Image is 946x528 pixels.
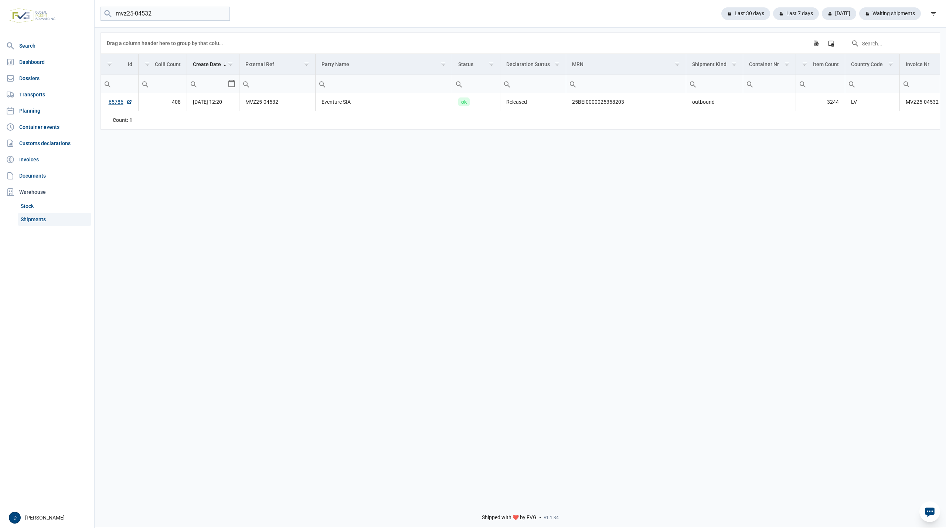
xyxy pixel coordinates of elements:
div: Id Count: 1 [107,116,132,124]
div: Declaration Status [506,61,550,67]
div: Warehouse [3,185,91,199]
div: Export all data to Excel [809,37,823,50]
div: Search box [139,75,152,93]
span: Show filter options for column 'Container Nr' [784,61,790,67]
span: Show filter options for column 'Country Code' [888,61,894,67]
div: Id [128,61,132,67]
a: Dashboard [3,55,91,69]
span: Show filter options for column 'MRN' [674,61,680,67]
span: Show filter options for column 'Create Date' [228,61,233,67]
td: Column MRN [566,54,686,75]
a: Container events [3,120,91,134]
div: Status [458,61,473,67]
td: Filter cell [138,75,187,93]
div: Search box [316,75,329,93]
div: Drag a column header here to group by that column [107,37,225,49]
div: Search box [845,75,858,93]
input: Filter cell [686,75,743,93]
span: ok [458,97,470,106]
div: Data grid with 1 rows and 18 columns [101,33,940,129]
a: Shipments [18,213,91,226]
td: Column Declaration Status [500,54,566,75]
a: Documents [3,168,91,183]
div: Search box [743,75,756,93]
a: Invoices [3,152,91,167]
a: Stock [18,199,91,213]
div: Search box [900,75,913,93]
td: Column Shipment Kind [686,54,743,75]
input: Filter cell [101,75,138,93]
span: [DATE] 12:20 [193,99,222,105]
div: Container Nr [749,61,779,67]
td: Column Colli Count [138,54,187,75]
div: Party Name [321,61,349,67]
td: Column Create Date [187,54,239,75]
div: Last 7 days [773,7,819,20]
div: Select [227,75,236,93]
a: Dossiers [3,71,91,86]
input: Filter cell [743,75,796,93]
span: Show filter options for column 'Status' [489,61,494,67]
div: Search box [500,75,514,93]
td: Eventure SIA [315,93,452,111]
div: Search box [187,75,200,93]
div: Data grid toolbar [107,33,934,54]
div: Shipment Kind [692,61,726,67]
td: Column Item Count [796,54,845,75]
div: External Ref [245,61,274,67]
button: D [9,512,21,524]
span: Show filter options for column 'Shipment Kind' [731,61,737,67]
a: Search [3,38,91,53]
td: Released [500,93,566,111]
span: Show filter options for column 'Party Name' [440,61,446,67]
td: MVZ25-04532 [239,93,315,111]
div: Waiting shipments [859,7,921,20]
td: Filter cell [500,75,566,93]
div: MRN [572,61,583,67]
input: Filter cell [566,75,686,93]
input: Search shipments [101,7,230,21]
input: Filter cell [452,75,500,93]
span: v1.1.34 [544,515,559,521]
td: 3244 [796,93,845,111]
td: Column Container Nr [743,54,796,75]
div: Search box [452,75,466,93]
span: Show filter options for column 'Declaration Status' [554,61,560,67]
td: Column Status [452,54,500,75]
div: Invoice Nr [906,61,929,67]
td: Filter cell [187,75,239,93]
div: filter [927,7,940,20]
a: Transports [3,87,91,102]
td: Column Id [101,54,138,75]
input: Filter cell [316,75,452,93]
span: Show filter options for column 'Item Count' [802,61,807,67]
td: Column Country Code [845,54,900,75]
div: [DATE] [822,7,856,20]
a: Customs declarations [3,136,91,151]
input: Filter cell [796,75,845,93]
div: Search box [239,75,253,93]
td: LV [845,93,900,111]
input: Filter cell [845,75,900,93]
input: Filter cell [187,75,227,93]
div: [PERSON_NAME] [9,512,90,524]
div: Item Count [813,61,839,67]
td: 408 [138,93,187,111]
a: Planning [3,103,91,118]
span: Shipped with ❤️ by FVG [482,514,537,521]
div: Search box [796,75,809,93]
span: - [540,514,541,521]
img: FVG - Global freight forwarding [6,6,58,26]
div: Column Chooser [824,37,838,50]
div: Last 30 days [721,7,770,20]
div: Search box [686,75,700,93]
td: Column Party Name [315,54,452,75]
td: Column External Ref [239,54,315,75]
div: Search box [566,75,579,93]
